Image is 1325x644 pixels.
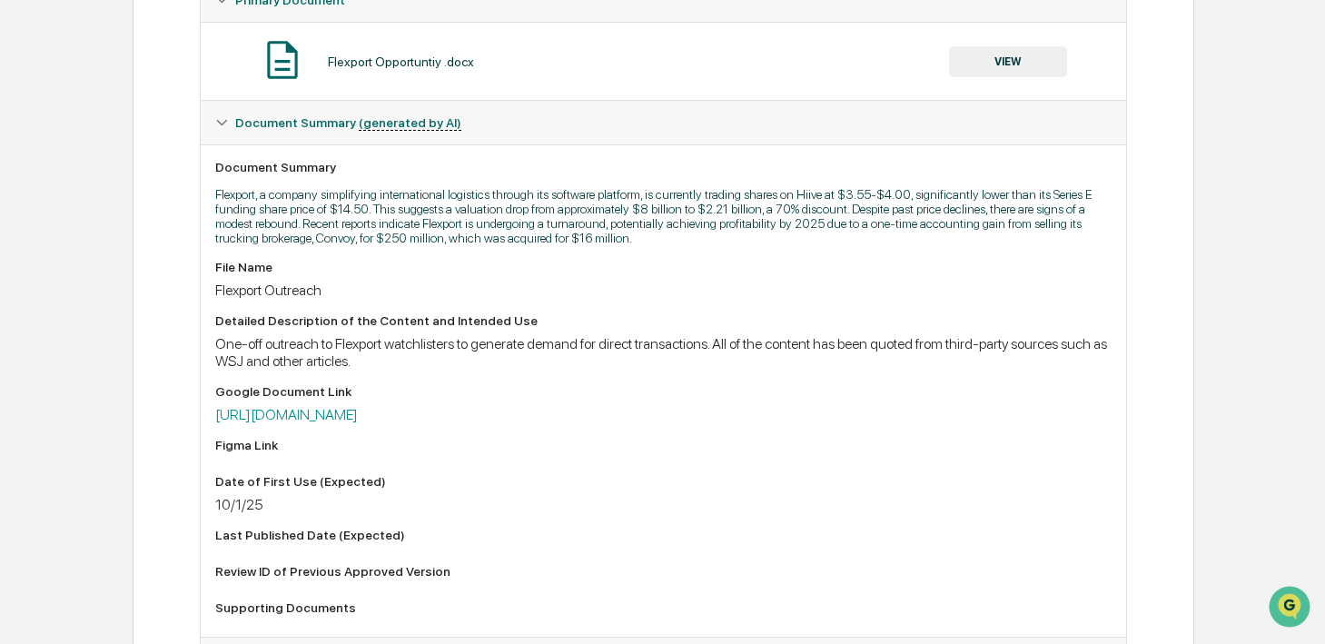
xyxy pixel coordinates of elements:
div: 🔎 [18,265,33,280]
a: 🔎Data Lookup [11,256,122,289]
p: How can we help? [18,38,331,67]
iframe: Open customer support [1267,584,1316,633]
u: (generated by AI) [359,115,461,131]
div: Flexport Outreach [215,282,1112,299]
button: Start new chat [309,144,331,166]
a: Powered byPylon [128,307,220,322]
button: VIEW [949,46,1067,77]
a: [URL][DOMAIN_NAME] [215,406,358,423]
div: We're available if you need us! [62,157,230,172]
a: 🗄️Attestations [124,222,232,254]
div: 10/1/25 [215,496,1112,513]
div: Google Document Link [215,384,1112,399]
span: Pylon [181,308,220,322]
div: Review ID of Previous Approved Version [215,564,1112,579]
span: Document Summary [235,115,461,130]
div: Figma Link [215,438,1112,452]
div: Detailed Description of the Content and Intended Use [215,313,1112,328]
div: Document Summary [215,160,1112,174]
div: 🗄️ [132,231,146,245]
div: Flexport Opportuntiy .docx [328,54,474,69]
p: Flexport, a company simplifying international logistics through its software platform, is current... [215,187,1112,245]
div: Last Published Date (Expected) [215,528,1112,542]
div: File Name [215,260,1112,274]
div: Document Summary (generated by AI) [201,101,1126,144]
a: 🖐️Preclearance [11,222,124,254]
div: Start new chat [62,139,298,157]
img: 1746055101610-c473b297-6a78-478c-a979-82029cc54cd1 [18,139,51,172]
div: One-off outreach to Flexport watchlisters to generate demand for direct transactions. All of the ... [215,335,1112,370]
span: Attestations [150,229,225,247]
img: Document Icon [260,37,305,83]
div: 🖐️ [18,231,33,245]
span: Preclearance [36,229,117,247]
span: Data Lookup [36,263,114,282]
div: Primary Document [201,22,1126,100]
div: Date of First Use (Expected) [215,474,1112,489]
div: Supporting Documents [215,600,1112,615]
div: Document Summary (generated by AI) [201,144,1126,637]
